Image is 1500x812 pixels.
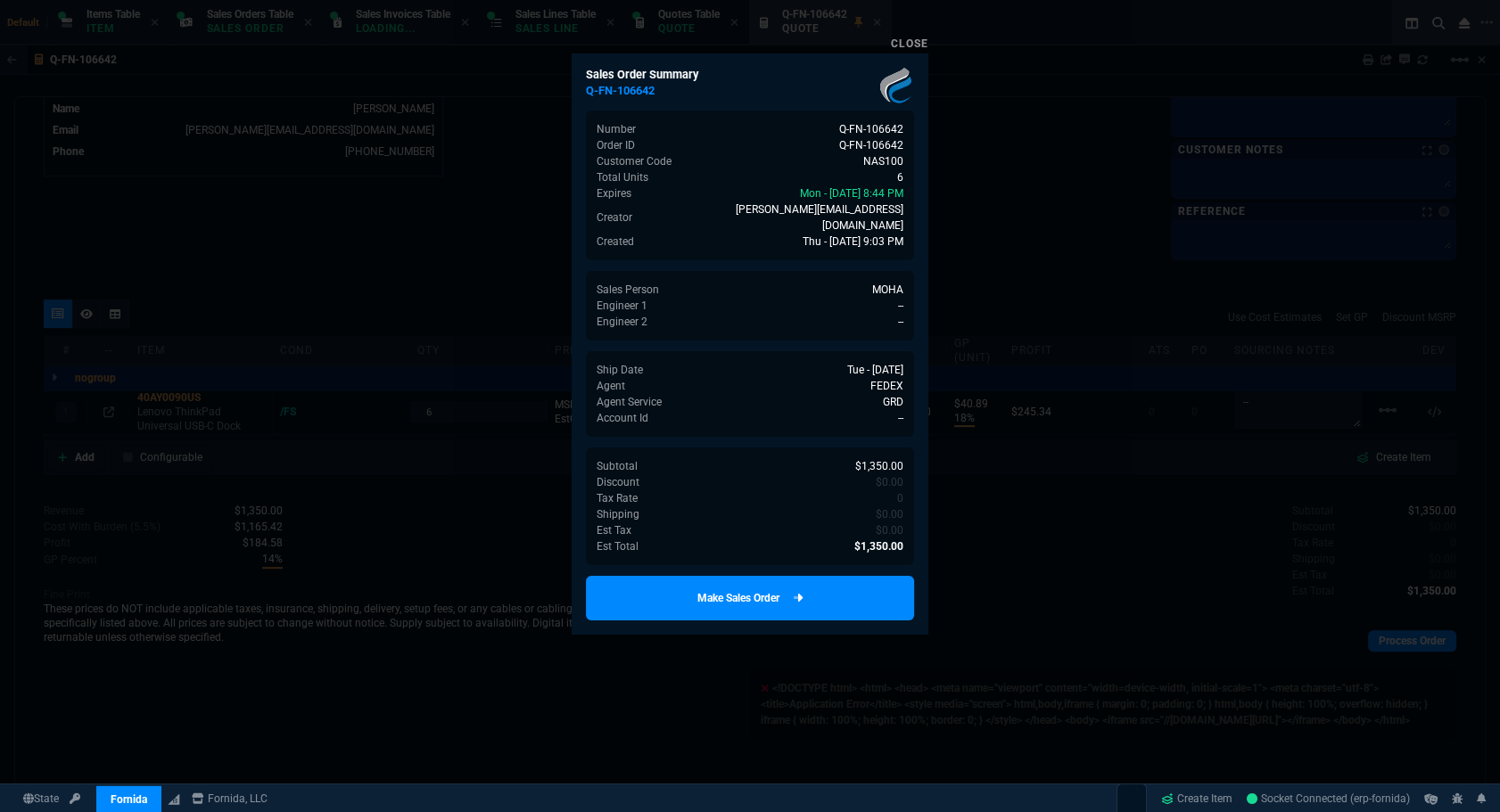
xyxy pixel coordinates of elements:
a: Global State [18,791,64,807]
a: Create Item [1154,785,1240,812]
a: DypvMF8Ou5lbJf9FAAFR [1247,791,1410,807]
span: Socket Connected (erp-fornida) [1247,792,1410,805]
a: API TOKEN [64,791,86,807]
a: Make Sales Order [586,576,914,620]
a: msbcCompanyName [186,791,273,807]
h5: Q-FN-106642 [586,82,914,99]
a: Close [891,37,928,50]
h6: Sales Order Summary [586,68,914,82]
